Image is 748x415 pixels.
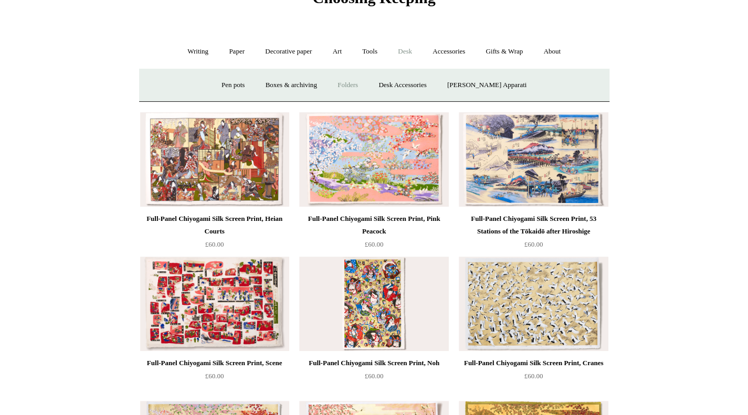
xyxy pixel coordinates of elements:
[299,257,448,351] a: Full-Panel Chiyogami Silk Screen Print, Noh Full-Panel Chiyogami Silk Screen Print, Noh
[459,212,608,256] a: Full-Panel Chiyogami Silk Screen Print, 53 Stations of the Tōkaidō after Hiroshige £60.00
[365,372,384,380] span: £60.00
[353,38,387,66] a: Tools
[143,357,287,369] div: Full-Panel Chiyogami Silk Screen Print, Scene
[299,112,448,207] img: Full-Panel Chiyogami Silk Screen Print, Pink Peacock
[256,71,326,99] a: Boxes & archiving
[205,372,224,380] span: £60.00
[438,71,536,99] a: [PERSON_NAME] Apparati
[219,38,254,66] a: Paper
[140,112,289,207] a: Full-Panel Chiyogami Silk Screen Print, Heian Courts Full-Panel Chiyogami Silk Screen Print, Heia...
[461,212,605,238] div: Full-Panel Chiyogami Silk Screen Print, 53 Stations of the Tōkaidō after Hiroshige
[365,240,384,248] span: £60.00
[423,38,475,66] a: Accessories
[140,257,289,351] a: Full-Panel Chiyogami Silk Screen Print, Scene Full-Panel Chiyogami Silk Screen Print, Scene
[459,112,608,207] a: Full-Panel Chiyogami Silk Screen Print, 53 Stations of the Tōkaidō after Hiroshige Full-Panel Chi...
[388,38,422,66] a: Desk
[299,112,448,207] a: Full-Panel Chiyogami Silk Screen Print, Pink Peacock Full-Panel Chiyogami Silk Screen Print, Pink...
[459,357,608,400] a: Full-Panel Chiyogami Silk Screen Print, Cranes £60.00
[302,357,446,369] div: Full-Panel Chiyogami Silk Screen Print, Noh
[302,212,446,238] div: Full-Panel Chiyogami Silk Screen Print, Pink Peacock
[205,240,224,248] span: £60.00
[212,71,254,99] a: Pen pots
[140,112,289,207] img: Full-Panel Chiyogami Silk Screen Print, Heian Courts
[524,372,543,380] span: £60.00
[459,257,608,351] a: Full-Panel Chiyogami Silk Screen Print, Cranes Full-Panel Chiyogami Silk Screen Print, Cranes
[534,38,570,66] a: About
[299,212,448,256] a: Full-Panel Chiyogami Silk Screen Print, Pink Peacock £60.00
[459,112,608,207] img: Full-Panel Chiyogami Silk Screen Print, 53 Stations of the Tōkaidō after Hiroshige
[140,257,289,351] img: Full-Panel Chiyogami Silk Screen Print, Scene
[299,357,448,400] a: Full-Panel Chiyogami Silk Screen Print, Noh £60.00
[524,240,543,248] span: £60.00
[299,257,448,351] img: Full-Panel Chiyogami Silk Screen Print, Noh
[178,38,218,66] a: Writing
[140,212,289,256] a: Full-Panel Chiyogami Silk Screen Print, Heian Courts £60.00
[140,357,289,400] a: Full-Panel Chiyogami Silk Screen Print, Scene £60.00
[328,71,367,99] a: Folders
[476,38,532,66] a: Gifts & Wrap
[143,212,287,238] div: Full-Panel Chiyogami Silk Screen Print, Heian Courts
[369,71,436,99] a: Desk Accessories
[256,38,321,66] a: Decorative paper
[323,38,351,66] a: Art
[459,257,608,351] img: Full-Panel Chiyogami Silk Screen Print, Cranes
[461,357,605,369] div: Full-Panel Chiyogami Silk Screen Print, Cranes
